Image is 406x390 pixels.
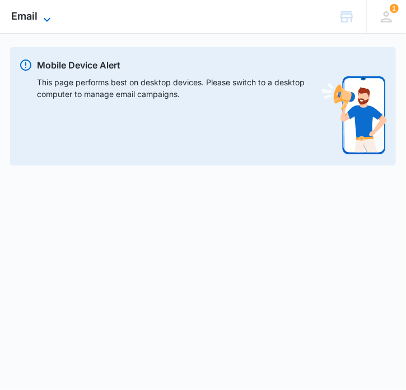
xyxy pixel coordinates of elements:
p: Mobile Device Alert [37,58,387,72]
div: notifications count [390,4,399,13]
span: 1 [390,4,399,13]
span: Email [11,10,38,22]
img: Mobile Device Alert [322,76,387,154]
p: This page performs best on desktop devices. Please switch to a desktop computer to manage email c... [37,76,322,146]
